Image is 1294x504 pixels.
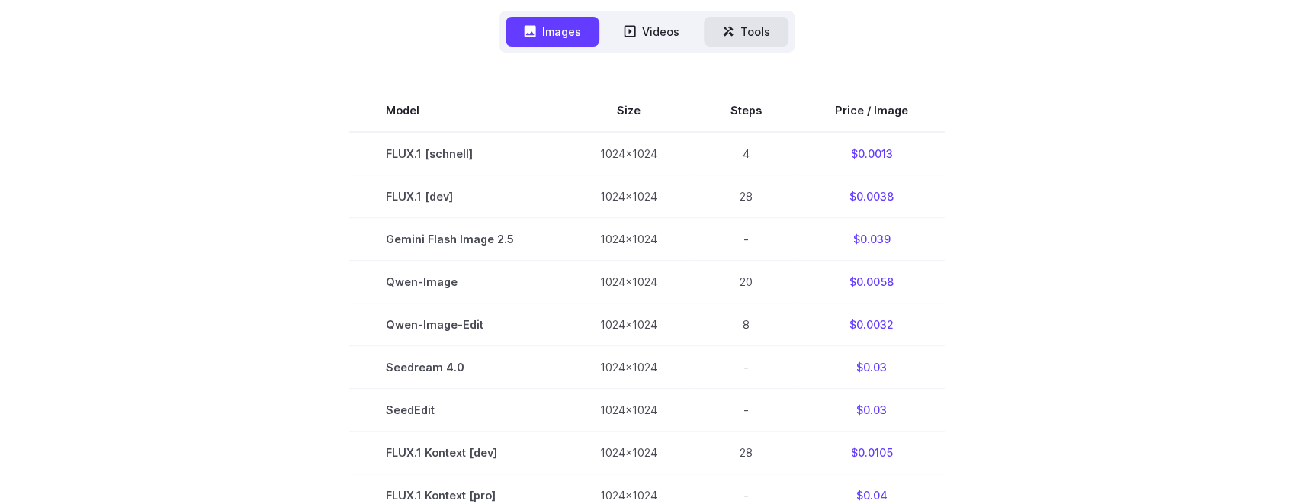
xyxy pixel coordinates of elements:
[694,346,798,389] td: -
[506,17,599,47] button: Images
[694,132,798,175] td: 4
[694,303,798,345] td: 8
[349,389,564,432] td: SeedEdit
[349,260,564,303] td: Qwen-Image
[564,260,694,303] td: 1024x1024
[349,132,564,175] td: FLUX.1 [schnell]
[564,89,694,132] th: Size
[564,303,694,345] td: 1024x1024
[798,175,945,217] td: $0.0038
[694,432,798,474] td: 28
[798,389,945,432] td: $0.03
[564,217,694,260] td: 1024x1024
[564,175,694,217] td: 1024x1024
[349,432,564,474] td: FLUX.1 Kontext [dev]
[798,260,945,303] td: $0.0058
[349,346,564,389] td: Seedream 4.0
[349,89,564,132] th: Model
[564,346,694,389] td: 1024x1024
[798,346,945,389] td: $0.03
[798,217,945,260] td: $0.039
[349,175,564,217] td: FLUX.1 [dev]
[694,389,798,432] td: -
[386,230,527,248] span: Gemini Flash Image 2.5
[564,389,694,432] td: 1024x1024
[564,132,694,175] td: 1024x1024
[694,89,798,132] th: Steps
[798,132,945,175] td: $0.0013
[564,432,694,474] td: 1024x1024
[694,175,798,217] td: 28
[349,303,564,345] td: Qwen-Image-Edit
[694,260,798,303] td: 20
[694,217,798,260] td: -
[605,17,698,47] button: Videos
[798,89,945,132] th: Price / Image
[798,303,945,345] td: $0.0032
[798,432,945,474] td: $0.0105
[704,17,788,47] button: Tools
